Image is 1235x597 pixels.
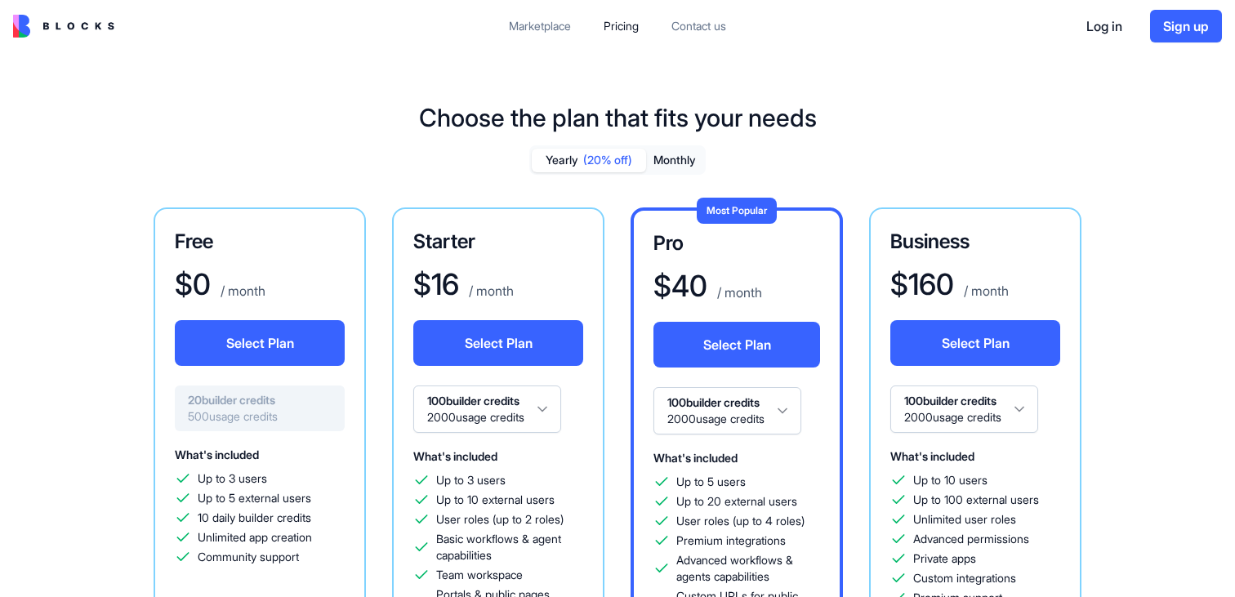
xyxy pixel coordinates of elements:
h1: $ 40 [653,270,707,302]
span: Unlimited app creation [198,529,312,546]
h3: Free [175,229,345,255]
p: / month [466,281,514,301]
span: What's included [175,448,259,461]
a: Marketplace [496,11,584,41]
span: Unlimited user roles [913,511,1016,528]
span: User roles (up to 4 roles) [676,513,805,529]
span: Team workspace [436,567,523,583]
h1: $ 16 [413,268,459,301]
button: Yearly [532,149,646,172]
h3: Business [890,229,1060,255]
span: Up to 100 external users [913,492,1039,508]
span: 20 builder credits [188,392,332,408]
button: Monthly [646,149,703,172]
span: Private apps [913,550,976,567]
span: Up to 10 users [913,472,988,488]
p: / month [217,281,265,301]
button: Sign up [1150,10,1222,42]
button: Select Plan [175,320,345,366]
span: Advanced workflows & agents capabilities [676,552,820,585]
span: Custom integrations [913,570,1016,586]
button: Select Plan [890,320,1060,366]
span: What's included [653,451,738,465]
span: What's included [413,449,497,463]
span: Most Popular [707,204,767,216]
span: Up to 5 external users [198,490,311,506]
h1: Choose the plan that fits your needs [419,103,817,132]
div: Pricing [604,18,639,34]
h1: $ 160 [890,268,954,301]
span: Up to 3 users [198,470,267,487]
a: Contact us [658,11,739,41]
h3: Starter [413,229,583,255]
span: Premium integrations [676,532,786,549]
button: Log in [1072,10,1137,42]
span: (20% off) [583,152,632,168]
span: 500 usage credits [188,408,332,425]
span: User roles (up to 2 roles) [436,511,564,528]
span: What's included [890,449,974,463]
span: Advanced permissions [913,531,1029,547]
div: Marketplace [509,18,571,34]
div: Contact us [671,18,726,34]
span: Community support [198,549,299,565]
span: 10 daily builder credits [198,510,311,526]
button: Select Plan [653,322,820,368]
p: / month [714,283,762,302]
h3: Pro [653,230,820,256]
p: / month [961,281,1009,301]
a: Pricing [591,11,652,41]
span: Basic workflows & agent capabilities [436,531,583,564]
span: Up to 5 users [676,474,746,490]
img: logo [13,15,114,38]
button: Select Plan [413,320,583,366]
h1: $ 0 [175,268,211,301]
span: Up to 20 external users [676,493,797,510]
span: Up to 3 users [436,472,506,488]
span: Up to 10 external users [436,492,555,508]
